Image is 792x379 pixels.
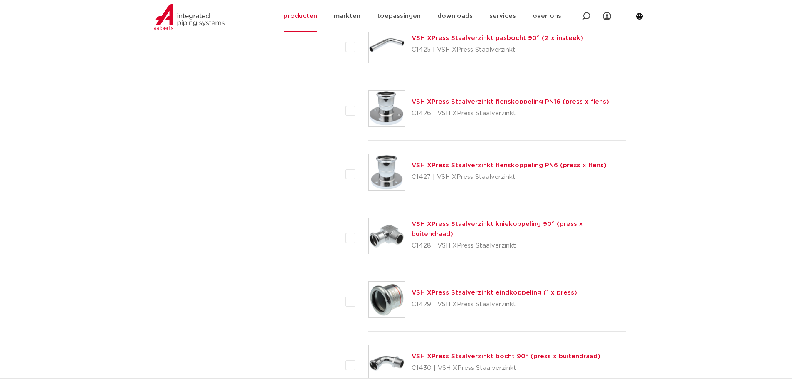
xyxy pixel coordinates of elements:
a: VSH XPress Staalverzinkt eindkoppeling (1 x press) [412,290,577,296]
p: C1425 | VSH XPress Staalverzinkt [412,43,583,57]
a: VSH XPress Staalverzinkt bocht 90° (press x buitendraad) [412,353,600,359]
p: C1428 | VSH XPress Staalverzinkt [412,239,627,253]
a: VSH XPress Staalverzinkt pasbocht 90° (2 x insteek) [412,35,583,41]
img: Thumbnail for VSH XPress Staalverzinkt kniekoppeling 90° (press x buitendraad) [369,218,405,254]
p: C1429 | VSH XPress Staalverzinkt [412,298,577,311]
img: Thumbnail for VSH XPress Staalverzinkt pasbocht 90° (2 x insteek) [369,27,405,63]
p: C1430 | VSH XPress Staalverzinkt [412,362,600,375]
a: VSH XPress Staalverzinkt flenskoppeling PN16 (press x flens) [412,99,609,105]
p: C1427 | VSH XPress Staalverzinkt [412,171,607,184]
img: Thumbnail for VSH XPress Staalverzinkt eindkoppeling (1 x press) [369,282,405,317]
a: VSH XPress Staalverzinkt flenskoppeling PN6 (press x flens) [412,162,607,168]
p: C1426 | VSH XPress Staalverzinkt [412,107,609,120]
img: Thumbnail for VSH XPress Staalverzinkt flenskoppeling PN16 (press x flens) [369,91,405,126]
img: Thumbnail for VSH XPress Staalverzinkt flenskoppeling PN6 (press x flens) [369,154,405,190]
a: VSH XPress Staalverzinkt kniekoppeling 90° (press x buitendraad) [412,221,583,237]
